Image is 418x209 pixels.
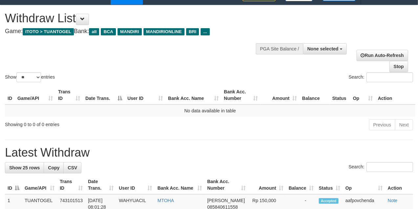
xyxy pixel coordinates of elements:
[5,119,169,128] div: Showing 0 to 0 of 0 entries
[5,176,22,194] th: ID: activate to sort column descending
[343,176,385,194] th: Op: activate to sort column ascending
[23,28,74,35] span: ITOTO > TUANTOGEL
[286,176,316,194] th: Balance: activate to sort column ascending
[256,43,303,54] div: PGA Site Balance /
[260,86,299,104] th: Amount: activate to sort column ascending
[85,176,116,194] th: Date Trans.: activate to sort column ascending
[9,165,40,170] span: Show 25 rows
[89,28,99,35] span: all
[319,198,339,204] span: Accepted
[349,162,413,172] label: Search:
[118,28,142,35] span: MANDIRI
[5,86,15,104] th: ID
[165,86,221,104] th: Bank Acc. Name: activate to sort column ascending
[155,176,205,194] th: Bank Acc. Name: activate to sort column ascending
[385,176,413,194] th: Action
[5,28,272,35] h4: Game: Bank:
[388,198,398,203] a: Note
[389,61,408,72] a: Stop
[125,86,165,104] th: User ID: activate to sort column ascending
[116,176,155,194] th: User ID: activate to sort column ascending
[207,198,245,203] span: [PERSON_NAME]
[369,119,395,130] a: Previous
[366,162,413,172] input: Search:
[299,86,330,104] th: Balance
[330,86,350,104] th: Status
[158,198,174,203] a: MTOHA
[303,43,347,54] button: None selected
[143,28,185,35] span: MANDIRIONLINE
[366,72,413,82] input: Search:
[186,28,199,35] span: BRI
[375,86,415,104] th: Action
[48,165,59,170] span: Copy
[205,176,248,194] th: Bank Acc. Number: activate to sort column ascending
[357,50,408,61] a: Run Auto-Refresh
[201,28,209,35] span: ...
[63,162,81,173] a: CSV
[44,162,64,173] a: Copy
[5,146,413,159] h1: Latest Withdraw
[83,86,125,104] th: Date Trans.: activate to sort column descending
[57,176,85,194] th: Trans ID: activate to sort column ascending
[5,104,415,117] td: No data available in table
[395,119,413,130] a: Next
[5,12,272,25] h1: Withdraw List
[307,46,339,51] span: None selected
[5,162,44,173] a: Show 25 rows
[350,86,375,104] th: Op: activate to sort column ascending
[16,72,41,82] select: Showentries
[221,86,260,104] th: Bank Acc. Number: activate to sort column ascending
[316,176,343,194] th: Status: activate to sort column ascending
[68,165,77,170] span: CSV
[55,86,83,104] th: Trans ID: activate to sort column ascending
[248,176,286,194] th: Amount: activate to sort column ascending
[5,72,55,82] label: Show entries
[22,176,57,194] th: Game/API: activate to sort column ascending
[15,86,55,104] th: Game/API: activate to sort column ascending
[101,28,116,35] span: BCA
[349,72,413,82] label: Search:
